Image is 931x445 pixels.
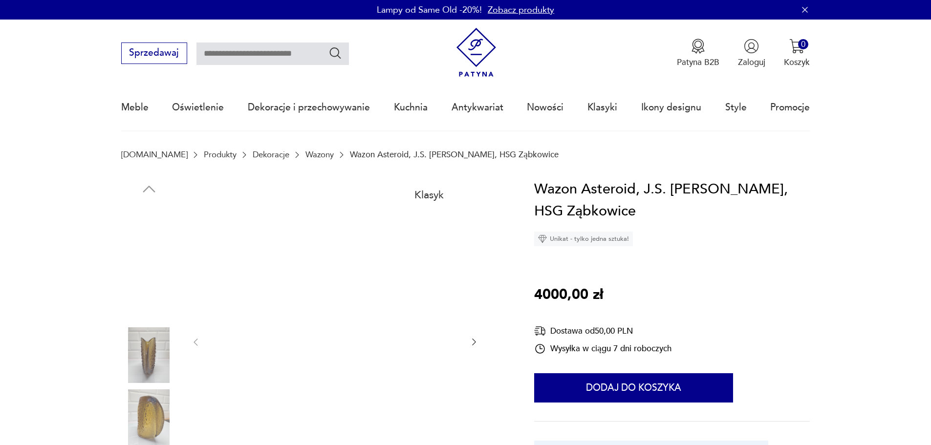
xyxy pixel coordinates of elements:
p: Wazon Asteroid, J.S. [PERSON_NAME], HSG Ząbkowice [350,150,559,159]
img: Ikona medalu [691,39,706,54]
div: Klasyk [408,183,451,207]
p: Koszyk [784,57,810,68]
div: 0 [798,39,808,49]
img: Patyna - sklep z meblami i dekoracjami vintage [452,28,501,77]
h1: Wazon Asteroid, J.S. [PERSON_NAME], HSG Ząbkowice [534,178,810,223]
a: Sprzedawaj [121,50,187,58]
a: [DOMAIN_NAME] [121,150,188,159]
a: Produkty [204,150,237,159]
button: Szukaj [328,46,343,60]
a: Antykwariat [452,85,503,130]
img: Ikonka użytkownika [744,39,759,54]
button: Dodaj do koszyka [534,373,733,403]
img: Zdjęcie produktu Wazon Asteroid, J.S. Drost, HSG Ząbkowice [121,389,177,445]
a: Nowości [527,85,563,130]
img: Zdjęcie produktu Wazon Asteroid, J.S. Drost, HSG Ząbkowice [121,327,177,383]
a: Ikona medaluPatyna B2B [677,39,719,68]
img: Ikona koszyka [789,39,804,54]
a: Wazony [305,150,334,159]
button: Sprzedawaj [121,42,187,64]
div: Dostawa od 50,00 PLN [534,325,671,337]
p: Lampy od Same Old -20%! [377,4,482,16]
button: 0Koszyk [784,39,810,68]
a: Klasyki [587,85,617,130]
img: Ikona diamentu [538,234,547,243]
a: Dekoracje i przechowywanie [248,85,370,130]
img: Zdjęcie produktu Wazon Asteroid, J.S. Drost, HSG Ząbkowice [121,265,177,320]
a: Style [725,85,747,130]
p: 4000,00 zł [534,284,603,306]
a: Oświetlenie [172,85,224,130]
div: Unikat - tylko jedna sztuka! [534,232,633,246]
img: Ikona dostawy [534,325,546,337]
p: Patyna B2B [677,57,719,68]
a: Ikony designu [641,85,701,130]
a: Promocje [770,85,810,130]
a: Kuchnia [394,85,428,130]
div: Wysyłka w ciągu 7 dni roboczych [534,343,671,355]
button: Zaloguj [738,39,765,68]
a: Zobacz produkty [488,4,554,16]
a: Dekoracje [253,150,289,159]
button: Patyna B2B [677,39,719,68]
a: Meble [121,85,149,130]
img: Zdjęcie produktu Wazon Asteroid, J.S. Drost, HSG Ząbkowice [121,203,177,258]
p: Zaloguj [738,57,765,68]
